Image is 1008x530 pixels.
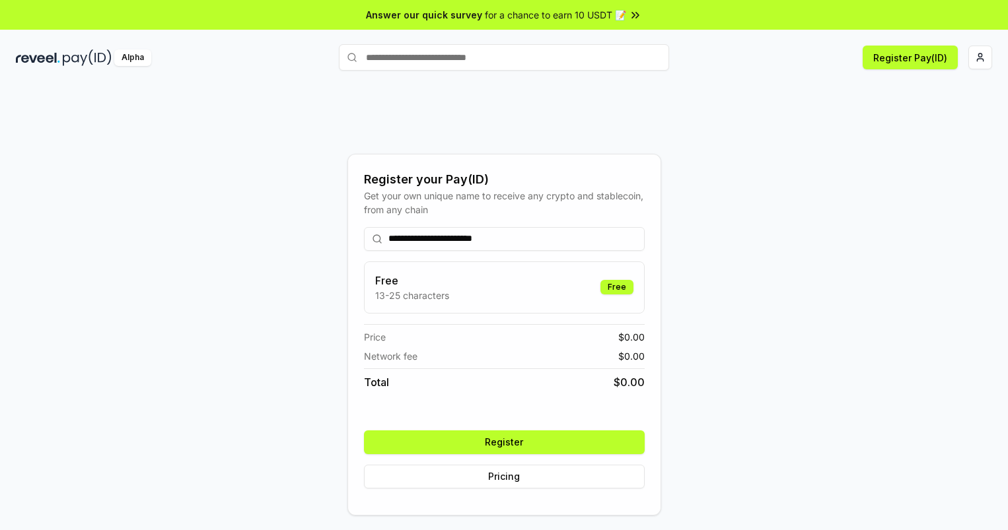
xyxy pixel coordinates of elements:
[16,50,60,66] img: reveel_dark
[364,189,645,216] div: Get your own unique name to receive any crypto and stablecoin, from any chain
[375,273,449,288] h3: Free
[364,430,645,454] button: Register
[364,465,645,488] button: Pricing
[485,8,626,22] span: for a chance to earn 10 USDT 📝
[375,288,449,302] p: 13-25 characters
[618,349,645,363] span: $ 0.00
[364,349,417,363] span: Network fee
[114,50,151,66] div: Alpha
[614,374,645,390] span: $ 0.00
[364,330,386,344] span: Price
[863,46,958,69] button: Register Pay(ID)
[364,170,645,189] div: Register your Pay(ID)
[600,280,633,294] div: Free
[366,8,482,22] span: Answer our quick survey
[618,330,645,344] span: $ 0.00
[63,50,112,66] img: pay_id
[364,374,389,390] span: Total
